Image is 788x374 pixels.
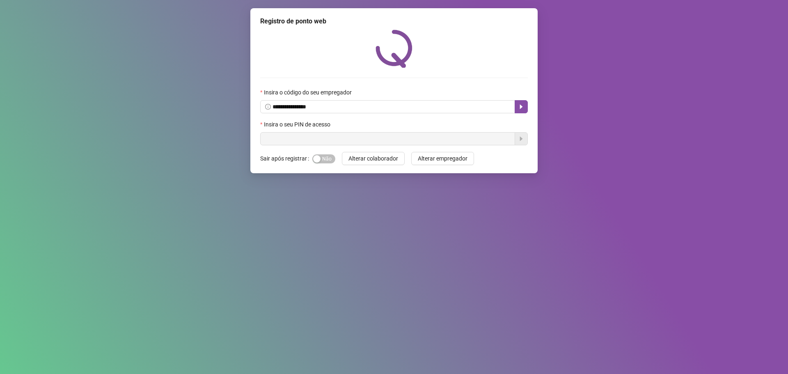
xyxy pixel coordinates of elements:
[348,154,398,163] span: Alterar colaborador
[260,152,312,165] label: Sair após registrar
[418,154,467,163] span: Alterar empregador
[260,120,336,129] label: Insira o seu PIN de acesso
[376,30,412,68] img: QRPoint
[518,103,525,110] span: caret-right
[411,152,474,165] button: Alterar empregador
[265,104,271,110] span: info-circle
[342,152,405,165] button: Alterar colaborador
[260,88,357,97] label: Insira o código do seu empregador
[260,16,528,26] div: Registro de ponto web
